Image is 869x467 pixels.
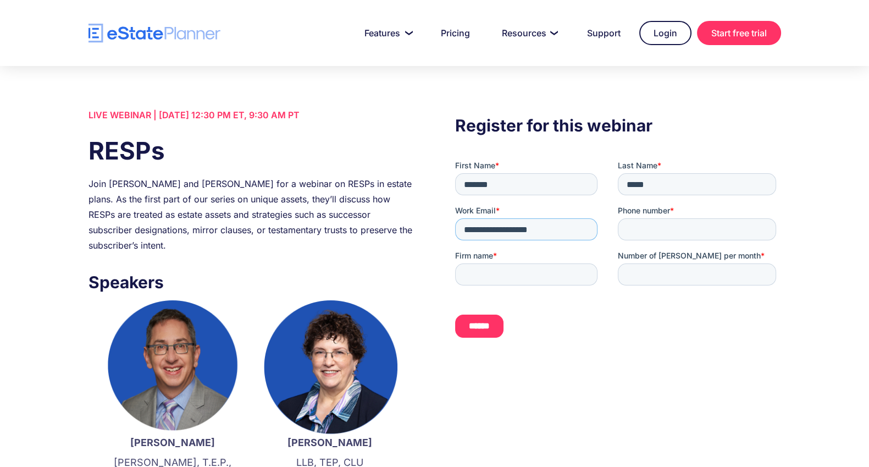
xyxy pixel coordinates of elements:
a: Start free trial [697,21,781,45]
iframe: Form 0 [455,160,781,370]
h1: RESPs [88,134,414,168]
strong: [PERSON_NAME] [130,437,215,448]
a: Support [574,22,634,44]
a: Resources [489,22,568,44]
a: Features [351,22,422,44]
a: home [88,24,220,43]
h3: Register for this webinar [455,113,781,138]
a: Login [639,21,691,45]
h3: Speakers [88,270,414,295]
div: Join [PERSON_NAME] and [PERSON_NAME] for a webinar on RESPs in estate plans. As the first part of... [88,176,414,253]
strong: [PERSON_NAME] [287,437,372,448]
a: Pricing [428,22,483,44]
div: LIVE WEBINAR | [DATE] 12:30 PM ET, 9:30 AM PT [88,107,414,123]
